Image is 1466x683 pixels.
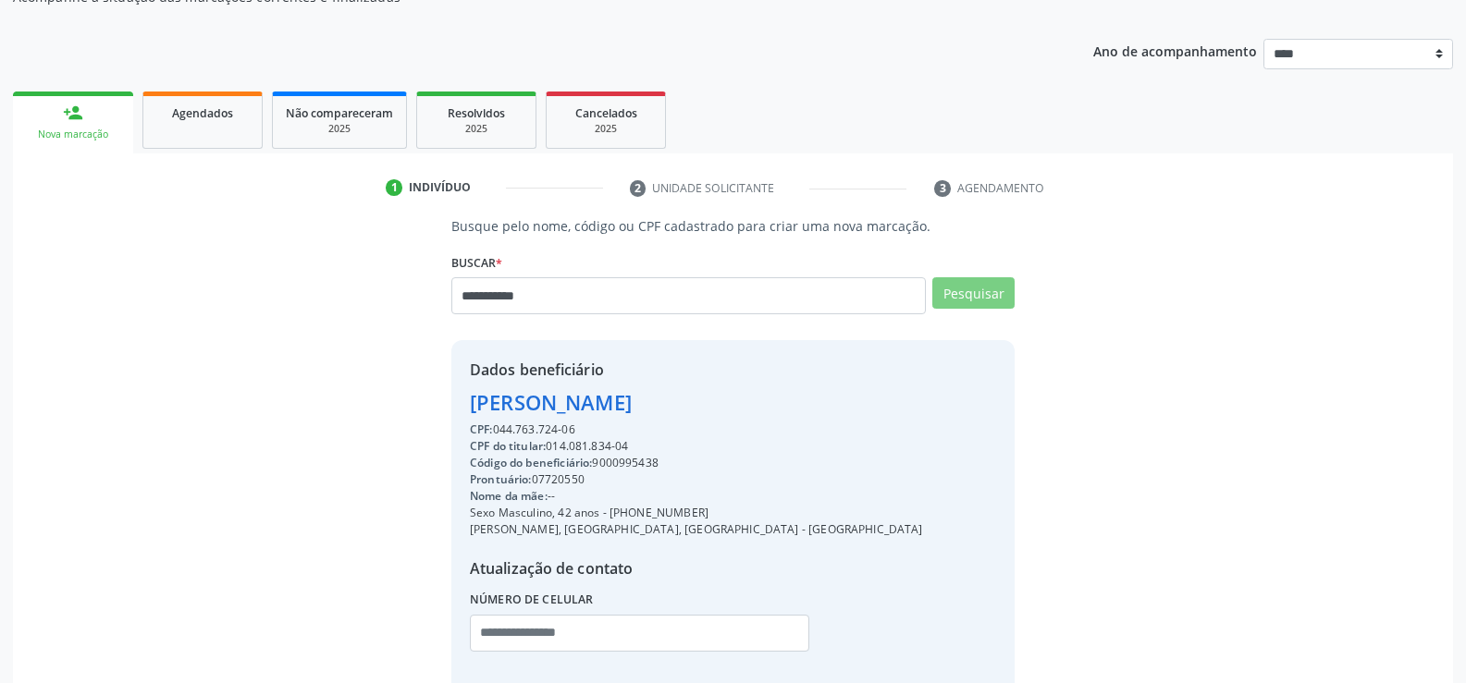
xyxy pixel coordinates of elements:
label: Número de celular [470,586,594,615]
div: person_add [63,103,83,123]
p: Ano de acompanhamento [1093,39,1257,62]
div: 044.763.724-06 [470,421,923,438]
div: Indivíduo [409,179,471,196]
div: 2025 [560,122,652,136]
div: [PERSON_NAME] [470,387,923,418]
div: 2025 [286,122,393,136]
div: 07720550 [470,471,923,488]
div: 1 [386,179,402,196]
button: Pesquisar [932,277,1015,309]
div: Nova marcação [26,128,120,141]
div: Dados beneficiário [470,359,923,381]
span: Nome da mãe: [470,488,548,504]
span: Agendados [172,105,233,121]
label: Buscar [451,249,502,277]
div: 2025 [430,122,523,136]
span: Cancelados [575,105,637,121]
span: CPF do titular: [470,438,546,454]
div: [PERSON_NAME], [GEOGRAPHIC_DATA], [GEOGRAPHIC_DATA] - [GEOGRAPHIC_DATA] [470,521,923,538]
div: 014.081.834-04 [470,438,923,455]
span: Resolvidos [448,105,505,121]
span: Não compareceram [286,105,393,121]
div: Atualização de contato [470,557,923,579]
span: Prontuário: [470,471,532,487]
div: Sexo Masculino, 42 anos - [PHONE_NUMBER] [470,505,923,521]
div: 9000995438 [470,455,923,471]
span: CPF: [470,421,493,437]
span: Código do beneficiário: [470,455,592,470]
div: -- [470,488,923,505]
p: Busque pelo nome, código ou CPF cadastrado para criar uma nova marcação. [451,216,1015,236]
